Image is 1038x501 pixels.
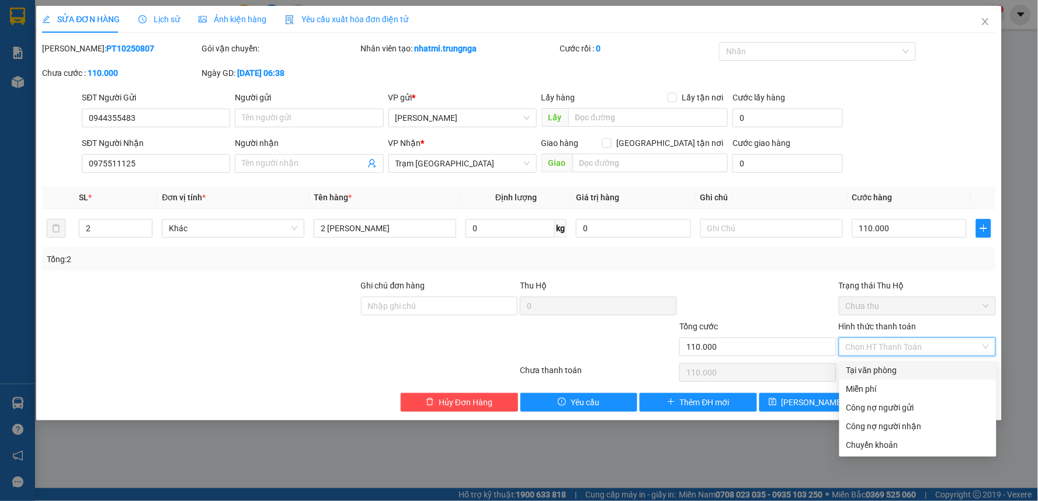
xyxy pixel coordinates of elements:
[541,93,575,102] span: Lấy hàng
[846,420,990,433] div: Công nợ người nhận
[520,393,638,412] button: exclamation-circleYêu cầu
[667,398,675,407] span: plus
[541,154,572,172] span: Giao
[314,193,352,202] span: Tên hàng
[977,224,990,233] span: plus
[42,15,50,23] span: edit
[388,91,537,104] div: VP gửi
[361,281,425,290] label: Ghi chú đơn hàng
[576,193,619,202] span: Giá trị hàng
[235,137,383,149] div: Người nhận
[10,50,103,67] div: 0913186665
[839,279,996,292] div: Trạng thái Thu Hộ
[846,364,990,377] div: Tại văn phòng
[82,137,230,149] div: SĐT Người Nhận
[852,193,893,202] span: Cước hàng
[47,253,401,266] div: Tổng: 2
[555,219,567,238] span: kg
[519,364,678,384] div: Chưa thanh toán
[769,398,777,407] span: save
[10,10,103,36] div: [PERSON_NAME]
[732,93,785,102] label: Cước lấy hàng
[700,219,843,238] input: Ghi Chú
[732,154,843,173] input: Cước giao hàng
[112,52,230,68] div: 0919597853
[237,68,284,78] b: [DATE] 06:38
[106,44,154,53] b: PT10250807
[9,76,44,89] span: Đã thu :
[976,219,991,238] button: plus
[846,382,990,395] div: Miễn phí
[612,137,728,149] span: [GEOGRAPHIC_DATA] tận nơi
[439,396,492,409] span: Hủy Đơn Hàng
[981,17,990,26] span: close
[782,396,875,409] span: [PERSON_NAME] thay đổi
[839,322,917,331] label: Hình thức thanh toán
[560,42,717,55] div: Cước rồi :
[596,44,601,53] b: 0
[10,36,103,50] div: MƯỜI
[732,109,843,127] input: Cước lấy hàng
[680,396,730,409] span: Thêm ĐH mới
[202,42,359,55] div: Gói vận chuyển:
[495,193,537,202] span: Định lượng
[47,219,65,238] button: delete
[839,398,997,417] div: Cước gửi hàng sẽ được ghi vào công nợ của người gửi
[640,393,757,412] button: plusThêm ĐH mới
[169,220,297,237] span: Khác
[112,38,230,52] div: [PERSON_NAME]
[138,15,147,23] span: clock-circle
[572,154,728,172] input: Dọc đường
[520,281,547,290] span: Thu Hộ
[679,322,718,331] span: Tổng cước
[846,297,989,315] span: Chưa thu
[426,398,434,407] span: delete
[82,91,230,104] div: SĐT Người Gửi
[558,398,566,407] span: exclamation-circle
[138,15,180,24] span: Lịch sử
[235,91,383,104] div: Người gửi
[79,193,88,202] span: SL
[202,67,359,79] div: Ngày GD:
[285,15,294,25] img: icon
[112,11,140,23] span: Nhận:
[199,15,266,24] span: Ảnh kiện hàng
[846,401,990,414] div: Công nợ người gửi
[415,44,477,53] b: nhatmi.trungnga
[395,155,530,172] span: Trạm Sài Gòn
[42,67,199,79] div: Chưa cước :
[568,108,728,127] input: Dọc đường
[285,15,408,24] span: Yêu cầu xuất hóa đơn điện tử
[314,219,456,238] input: VD: Bàn, Ghế
[759,393,877,412] button: save[PERSON_NAME] thay đổi
[9,75,105,89] div: 40.000
[10,10,28,22] span: Gửi:
[88,68,118,78] b: 110.000
[696,186,848,209] th: Ghi chú
[112,10,230,38] div: Trạm [GEOGRAPHIC_DATA]
[199,15,207,23] span: picture
[839,417,997,436] div: Cước gửi hàng sẽ được ghi vào công nợ của người nhận
[732,138,790,148] label: Cước giao hàng
[541,138,579,148] span: Giao hàng
[541,108,568,127] span: Lấy
[846,338,989,356] span: Chọn HT Thanh Toán
[846,439,990,451] div: Chuyển khoản
[571,396,599,409] span: Yêu cầu
[395,109,530,127] span: Phan Thiết
[401,393,518,412] button: deleteHủy Đơn Hàng
[677,91,728,104] span: Lấy tận nơi
[42,42,199,55] div: [PERSON_NAME]:
[969,6,1002,39] button: Close
[162,193,206,202] span: Đơn vị tính
[42,15,120,24] span: SỬA ĐƠN HÀNG
[367,159,377,168] span: user-add
[361,42,558,55] div: Nhân viên tạo:
[388,138,421,148] span: VP Nhận
[361,297,518,315] input: Ghi chú đơn hàng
